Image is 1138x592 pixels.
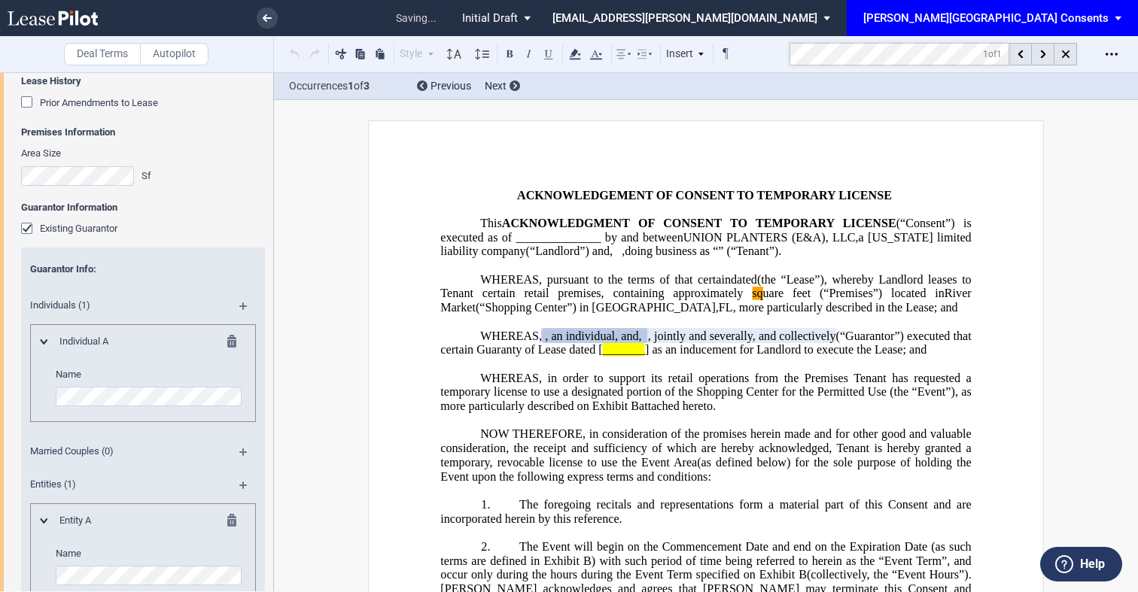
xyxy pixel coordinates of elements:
button: Cut [332,44,350,62]
div: Insert [664,44,707,64]
a: B [799,568,807,581]
div: Sf [141,169,156,183]
span: , [716,301,719,314]
span: of [983,49,1002,59]
span: Area Size [21,147,61,159]
div: Next [485,79,520,94]
span: a [859,230,864,244]
span: River Market [440,287,974,314]
span: , [610,244,613,258]
span: Existing Guarantor [40,223,117,234]
md-checkbox: Existing Guarantor [21,222,117,237]
div: Previous [417,79,471,94]
a: B [631,399,639,413]
b: Premises Information [21,126,115,138]
span: Next [485,80,507,92]
span: , [856,230,859,244]
span: Entity A [50,514,199,527]
span: The foregoing recitals and representations form a material part of this Consent and are incorpora... [440,498,974,525]
md-checkbox: Prior Amendments to Lease [21,96,158,111]
span: _______ [603,343,645,357]
span: (“Guarantor”) executed that certain Guaranty of Lease dated [ [440,329,974,356]
span: [US_STATE] [868,230,933,244]
span: ACKNOWLEDGMENT OF CONSENT TO TEMPORARY LICENSE [502,217,896,230]
span: attached hereto. [639,399,716,413]
span: UNION PLANTERS (E&A), LLC [683,230,856,244]
span: (“Consent”) is executed as of ______________ by and between [440,217,974,244]
span: (the “Lease”) [757,272,824,286]
span: Individuals (1) [21,299,224,312]
span: Occurrences of [289,78,406,94]
span: This [480,217,502,230]
button: Help [1040,547,1122,581]
span: Previous [431,80,471,92]
span: 2. [481,540,490,554]
span: 1 [983,49,988,59]
span: doing business as “ [625,244,718,258]
span: WHEREAS, [480,329,542,342]
label: Deal Terms [64,43,141,65]
span: Individual A [50,335,199,348]
span: : [30,263,96,275]
span: WHEREAS, pursuant to the terms of that certain [480,272,731,286]
button: Copy [351,44,370,62]
span: , an individual [545,329,615,342]
span: ” ( [718,244,731,258]
span: ] as an inducement for Landlord to execute the Lease; and [645,343,927,357]
span: 1. [481,498,490,512]
span: , jointly and severally, and collectively [648,329,836,342]
span: ACKNOWLEDGEMENT OF CONSENT TO TEMPORARY LICENSE [517,188,892,202]
span: uare feet (“Premises”) located in [752,287,945,300]
span: , and [615,329,638,342]
span: Married Couples (0) [21,445,224,458]
span: WHEREAS, in order to support its retail operations from the Premises Tenant has requested a tempo... [440,371,974,412]
label: Autopilot [140,43,208,65]
span: The Event will begin on the Commencement Date and end on the Expiration Date (as such terms are d... [440,540,974,567]
b: Guarantor Information [21,202,117,213]
span: [GEOGRAPHIC_DATA] [592,301,715,314]
button: Italic [520,44,538,62]
span: ) with such period of time being referred to herein as the “Event Term”, and occur only during th... [440,554,974,581]
span: 1 [997,49,1002,59]
mark: sq [752,287,762,300]
span: Guarantor Info [30,263,93,275]
span: , [622,244,625,258]
b: 1 [348,80,354,92]
span: (as defined below) for the sole purpose of holding the Event upon the following express terms and... [440,456,974,483]
div: Open Lease options menu [1100,42,1124,66]
span: dated [731,272,757,286]
span: , whereby Landlord leases to Tenant certain retail premises, containing approximately [440,272,974,299]
div: [PERSON_NAME][GEOGRAPHIC_DATA] Consents [863,11,1109,25]
a: B [583,554,592,567]
span: (“Shopping Center”) in [476,301,589,314]
span: Name [56,369,81,380]
span: FL [719,301,733,314]
span: Initial Draft [462,11,518,25]
span: , more particularly described in the Lease; and [733,301,958,314]
span: limited liability company [440,230,974,257]
label: Help [1080,554,1105,574]
span: “Tenant”). [731,244,781,258]
span: Entities (1) [21,478,224,491]
b: 3 [364,80,370,92]
span: (“Landlord”) and [526,244,610,258]
button: Toggle Control Characters [717,44,735,62]
b: Lease History [21,75,81,87]
button: Underline [540,44,558,62]
button: Bold [501,44,519,62]
span: Name [56,548,81,559]
span: Prior Amendments to Lease [40,97,158,108]
span: NOW THEREFORE, in consideration of the promises herein made and for other good and valuable consi... [440,427,974,469]
button: Paste [371,44,389,62]
span: saving... [388,2,444,35]
span: , [639,329,648,342]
